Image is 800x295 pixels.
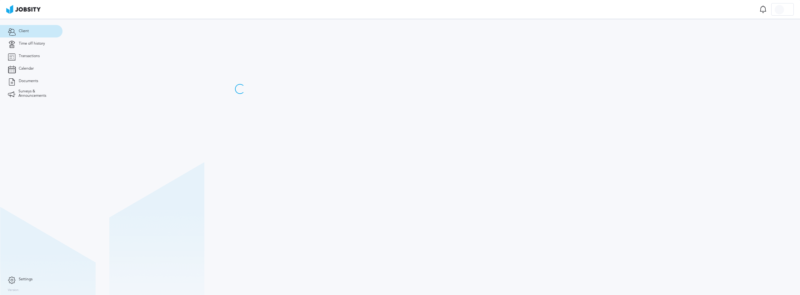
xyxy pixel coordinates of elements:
[8,288,19,292] label: Version:
[19,277,32,282] span: Settings
[19,54,40,58] span: Transactions
[19,42,45,46] span: Time off history
[19,79,38,83] span: Documents
[6,5,41,14] img: ab4bad089aa723f57921c736e9817d99.png
[19,29,29,33] span: Client
[19,66,34,71] span: Calendar
[18,89,55,98] span: Surveys & Announcements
